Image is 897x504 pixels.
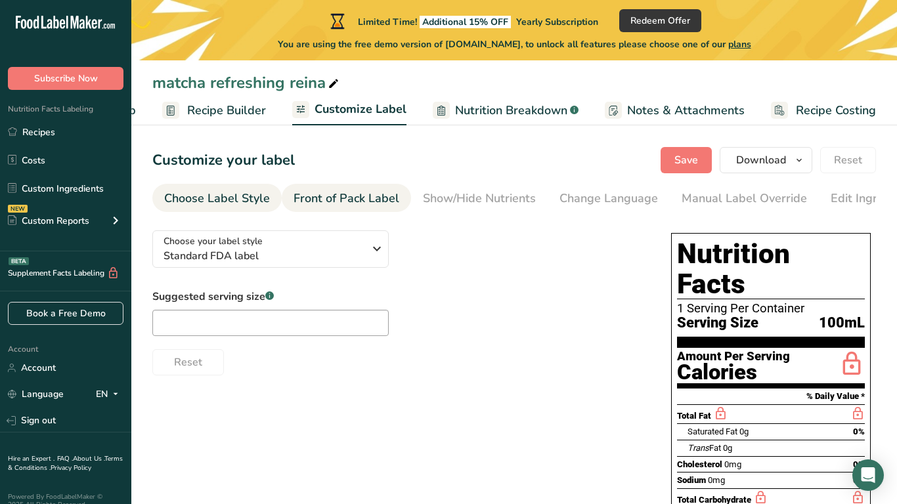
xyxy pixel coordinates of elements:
span: Redeem Offer [630,14,690,28]
a: FAQ . [57,454,73,463]
span: 0mg [708,475,725,485]
span: Notes & Attachments [627,102,745,119]
div: Open Intercom Messenger [852,459,884,491]
div: matcha refreshing reina [152,71,341,94]
a: Hire an Expert . [8,454,55,463]
a: Notes & Attachments [605,96,745,125]
h1: Customize your label [152,150,295,171]
span: 0mg [724,459,741,469]
button: Redeem Offer [619,9,701,32]
span: 100mL [819,315,865,331]
span: Subscribe Now [34,72,98,85]
button: Save [661,147,712,173]
div: Custom Reports [8,214,89,228]
span: Recipe Costing [796,102,876,119]
section: % Daily Value * [677,388,865,404]
span: Customize Label [315,100,406,118]
i: Trans [688,443,709,453]
div: Choose Label Style [164,190,270,207]
button: Download [720,147,812,173]
span: 0% [853,427,865,436]
div: 1 Serving Per Container [677,302,865,315]
div: BETA [9,257,29,265]
div: Show/Hide Nutrients [423,190,536,207]
span: Sodium [677,475,706,485]
span: Choose your label style [164,234,263,248]
a: Recipe Costing [771,96,876,125]
span: Yearly Subscription [516,16,598,28]
span: Standard FDA label [164,248,364,264]
span: Cholesterol [677,459,722,469]
div: Change Language [559,190,658,207]
button: Reset [152,349,224,375]
div: EN [96,387,123,402]
span: Fat [688,443,721,453]
label: Suggested serving size [152,289,389,304]
span: Serving Size [677,315,758,331]
a: Terms & Conditions . [8,454,123,472]
span: Reset [174,354,202,370]
div: Calories [677,363,790,382]
a: Privacy Policy [51,463,91,472]
span: Nutrition Breakdown [455,102,567,119]
a: Recipe Builder [162,96,266,125]
button: Choose your label style Standard FDA label [152,230,389,268]
span: plans [728,38,751,51]
div: Front of Pack Label [294,190,399,207]
button: Reset [820,147,876,173]
span: 0g [739,427,749,436]
span: Saturated Fat [688,427,737,436]
span: Total Fat [677,411,711,421]
div: NEW [8,205,28,213]
div: Amount Per Serving [677,350,790,363]
span: Additional 15% OFF [420,16,511,28]
a: Customize Label [292,94,406,126]
div: Limited Time! [328,13,598,29]
div: Manual Label Override [682,190,807,207]
button: Subscribe Now [8,67,123,90]
span: Recipe Builder [187,102,266,119]
span: 0g [723,443,732,453]
span: Download [736,152,786,168]
span: Reset [834,152,862,168]
span: Save [674,152,698,168]
span: You are using the free demo version of [DOMAIN_NAME], to unlock all features please choose one of... [278,37,751,51]
a: About Us . [73,454,104,463]
a: Language [8,383,64,406]
h1: Nutrition Facts [677,239,865,299]
a: Book a Free Demo [8,302,123,325]
a: Nutrition Breakdown [433,96,579,125]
